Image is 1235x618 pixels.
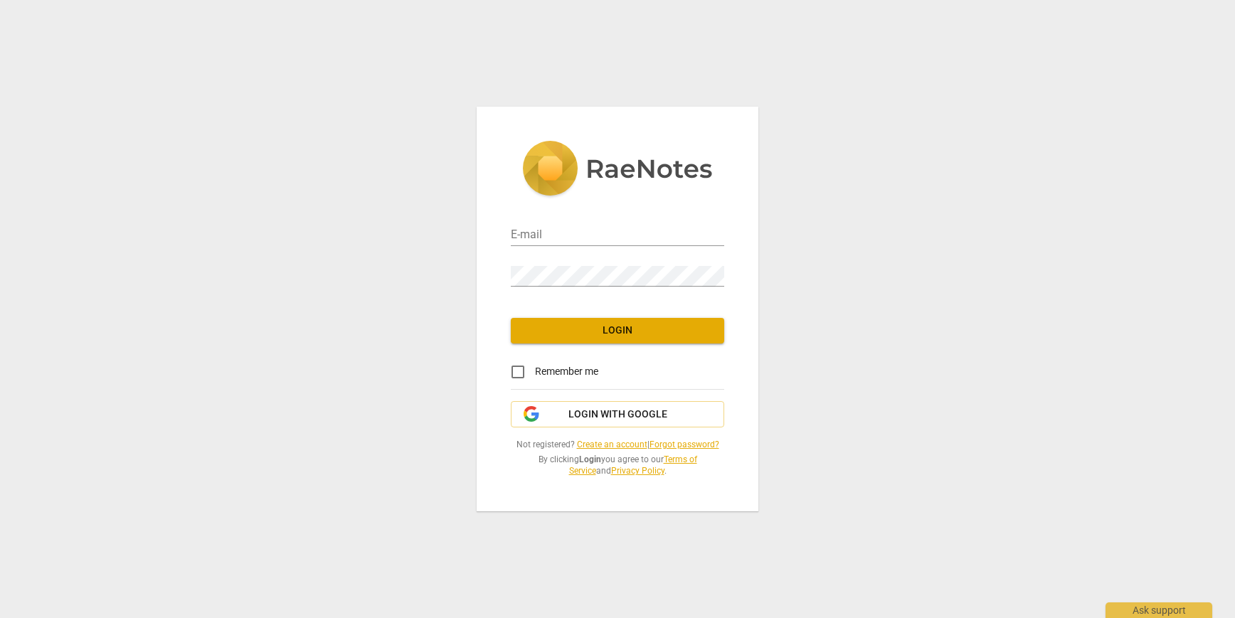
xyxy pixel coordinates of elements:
span: By clicking you agree to our and . [511,454,724,477]
span: Login [522,324,713,338]
b: Login [579,454,601,464]
button: Login with Google [511,401,724,428]
div: Ask support [1106,602,1212,618]
span: Remember me [535,364,598,379]
span: Login with Google [568,407,667,422]
a: Create an account [577,439,647,449]
span: Not registered? | [511,439,724,451]
a: Terms of Service [569,454,697,476]
a: Forgot password? [650,439,719,449]
a: Privacy Policy [611,466,664,476]
button: Login [511,318,724,343]
img: 5ac2273c67554f335776073100b6d88f.svg [522,141,713,199]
